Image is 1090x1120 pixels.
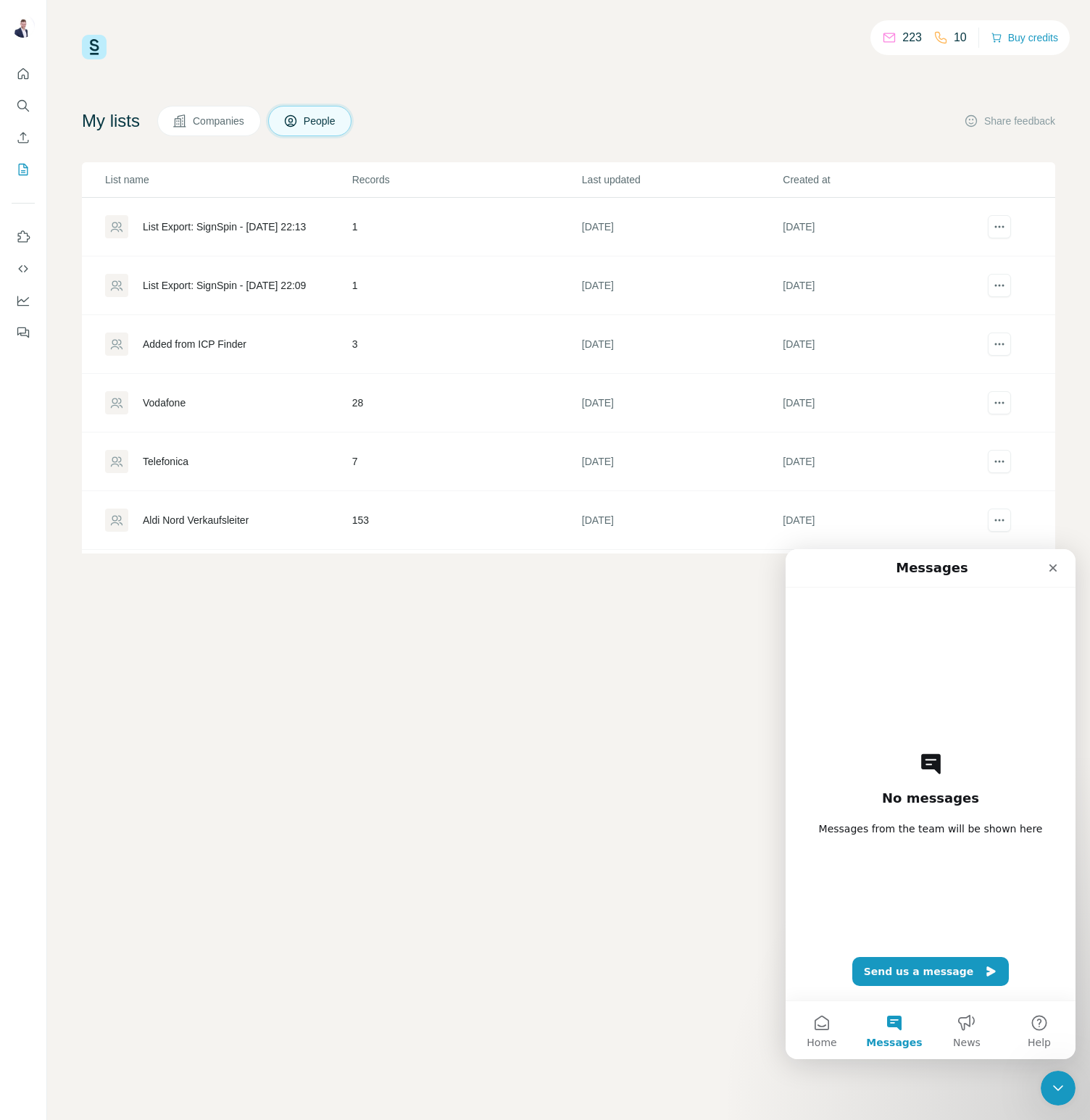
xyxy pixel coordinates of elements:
[991,28,1058,48] button: Buy credits
[988,391,1011,414] button: actions
[351,198,581,256] td: 1
[143,454,188,469] div: Telefonica
[105,172,351,187] p: List name
[351,374,581,432] td: 28
[12,125,35,151] button: Enrich CSV
[581,256,783,315] td: [DATE]
[351,256,581,315] td: 1
[143,513,249,527] div: Aldi Nord Verkaufsleiter
[581,550,783,609] td: [DATE]
[143,337,246,351] div: Added from ICP Finder
[581,315,783,374] td: [DATE]
[193,114,246,128] span: Companies
[304,114,337,128] span: People
[782,432,983,491] td: [DATE]
[82,35,107,59] img: Surfe Logo
[351,432,581,491] td: 7
[351,550,581,609] td: 23
[954,29,967,46] p: 10
[581,374,783,432] td: [DATE]
[902,29,922,46] p: 223
[988,333,1011,356] button: actions
[581,432,783,491] td: [DATE]
[143,220,306,234] div: List Export: SignSpin - [DATE] 22:13
[1041,1071,1076,1106] iframe: Intercom live chat
[582,172,782,187] p: Last updated
[988,274,1011,297] button: actions
[12,156,35,183] button: My lists
[12,61,35,87] button: Quick start
[782,374,983,432] td: [DATE]
[988,215,1011,238] button: actions
[12,224,35,250] button: Use Surfe on LinkedIn
[782,550,983,609] td: [DATE]
[964,114,1055,128] button: Share feedback
[786,549,1076,1059] iframe: Intercom live chat
[351,491,581,550] td: 153
[143,278,306,293] div: List Export: SignSpin - [DATE] 22:09
[143,396,186,410] div: Vodafone
[12,93,35,119] button: Search
[12,319,35,346] button: Feedback
[782,315,983,374] td: [DATE]
[581,198,783,256] td: [DATE]
[988,450,1011,473] button: actions
[12,256,35,282] button: Use Surfe API
[82,109,140,133] h4: My lists
[988,509,1011,532] button: actions
[782,256,983,315] td: [DATE]
[782,198,983,256] td: [DATE]
[351,315,581,374] td: 3
[581,491,783,550] td: [DATE]
[783,172,983,187] p: Created at
[12,288,35,314] button: Dashboard
[12,14,35,38] img: Avatar
[352,172,581,187] p: Records
[782,491,983,550] td: [DATE]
